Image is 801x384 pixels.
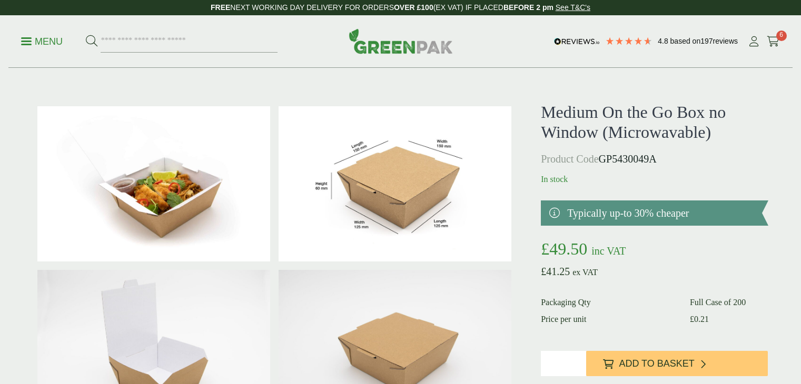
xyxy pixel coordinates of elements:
span: £ [541,239,549,258]
bdi: 49.50 [541,239,587,258]
h1: Medium On the Go Box no Window (Microwavable) [541,102,768,143]
p: Menu [21,35,63,48]
a: Menu [21,35,63,46]
span: £ [541,266,546,277]
img: 18 MED Food To Go NoWin Food [37,106,270,261]
span: Add to Basket [619,358,694,370]
span: 6 [776,31,787,41]
img: OnTheGo_med_noWindow [279,106,511,261]
span: Product Code [541,153,598,165]
strong: FREE [211,3,230,12]
span: Based on [670,37,701,45]
img: GreenPak Supplies [349,28,453,54]
button: Add to Basket [586,351,768,376]
div: 4.79 Stars [605,36,652,46]
i: My Account [747,36,760,47]
img: REVIEWS.io [554,38,600,45]
p: In stock [541,173,768,186]
p: GP5430049A [541,151,768,167]
span: £ [690,315,694,324]
span: 197 [700,37,713,45]
span: ex VAT [572,268,598,277]
strong: OVER £100 [394,3,433,12]
span: reviews [713,37,738,45]
i: Cart [767,36,780,47]
dt: Price per unit [541,313,677,326]
a: See T&C's [556,3,590,12]
a: 6 [767,34,780,49]
bdi: 0.21 [690,315,709,324]
dd: Full Case of 200 [690,296,768,309]
bdi: 41.25 [541,266,570,277]
span: 4.8 [658,37,670,45]
span: inc VAT [591,245,626,257]
strong: BEFORE 2 pm [503,3,553,12]
dt: Packaging Qty [541,296,677,309]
